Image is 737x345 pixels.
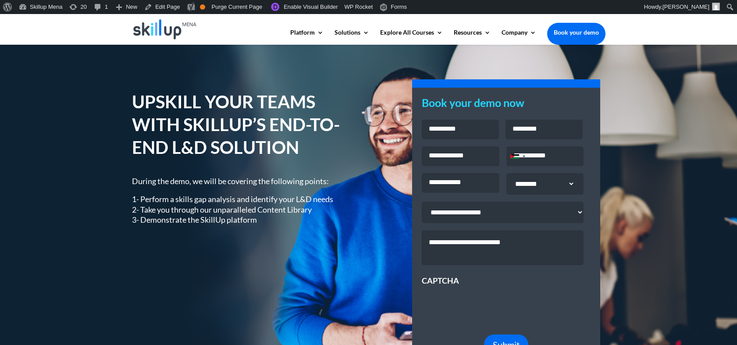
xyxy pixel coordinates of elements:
div: OK [200,4,205,10]
a: Solutions [335,29,369,44]
iframe: reCAPTCHA [422,286,555,320]
iframe: Chat Widget [693,303,737,345]
p: 1- Perform a skills gap analysis and identify your L&D needs 2- Take you through our unparalleled... [132,194,356,225]
div: During the demo, we will be covering the following points: [132,176,356,225]
a: Book your demo [547,23,605,42]
a: Explore All Courses [380,29,443,44]
div: Selected country [507,147,528,166]
a: Company [502,29,536,44]
a: Resources [454,29,491,44]
h1: UPSKILL YOUR TEAMS WITH SKILLUP’S END-TO-END L&D SOLUTION [132,90,356,163]
a: Platform [290,29,324,44]
label: CAPTCHA [422,276,459,286]
span: [PERSON_NAME] [662,4,709,10]
img: Skillup Mena [133,19,197,39]
h3: Book your demo now [422,97,591,113]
